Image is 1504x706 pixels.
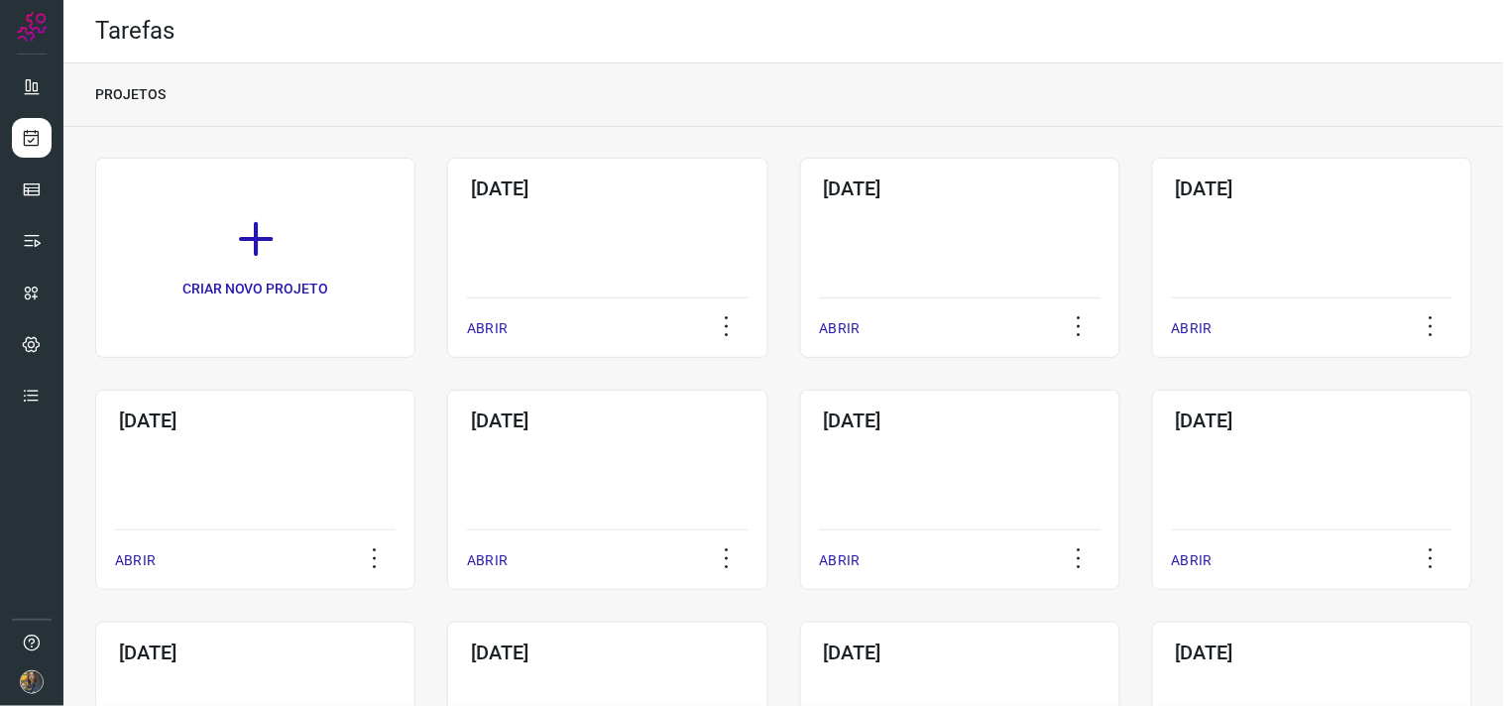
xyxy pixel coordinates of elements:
h3: [DATE] [119,641,392,664]
p: CRIAR NOVO PROJETO [182,279,329,299]
h3: [DATE] [1176,409,1448,432]
h3: [DATE] [824,176,1097,200]
h3: [DATE] [824,409,1097,432]
p: ABRIR [115,550,156,571]
h3: [DATE] [119,409,392,432]
h2: Tarefas [95,17,174,46]
p: ABRIR [1172,550,1213,571]
h3: [DATE] [471,176,744,200]
h3: [DATE] [471,409,744,432]
p: ABRIR [467,550,508,571]
h3: [DATE] [824,641,1097,664]
img: 7a73bbd33957484e769acd1c40d0590e.JPG [20,670,44,694]
p: PROJETOS [95,84,166,105]
h3: [DATE] [1176,641,1448,664]
img: Logo [17,12,47,42]
p: ABRIR [820,318,861,339]
p: ABRIR [1172,318,1213,339]
p: ABRIR [820,550,861,571]
p: ABRIR [467,318,508,339]
h3: [DATE] [1176,176,1448,200]
h3: [DATE] [471,641,744,664]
